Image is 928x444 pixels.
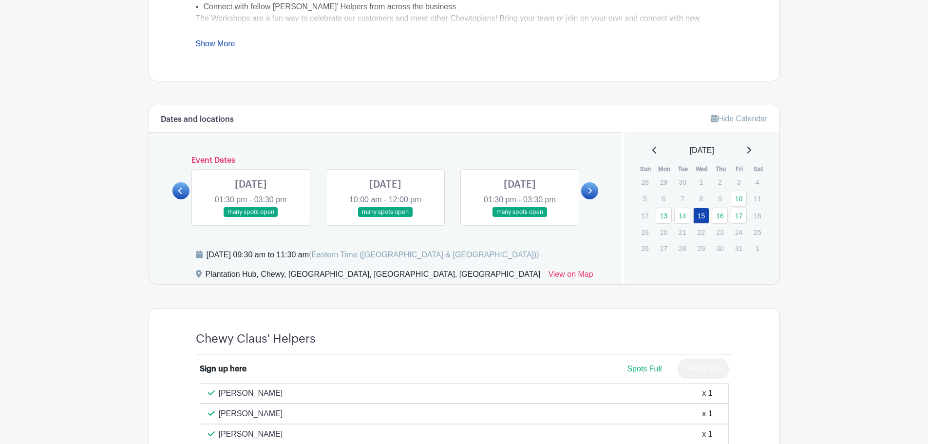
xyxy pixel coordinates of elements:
[196,39,235,52] a: Show More
[627,365,662,373] span: Spots Full
[731,191,747,207] a: 10
[712,241,728,256] p: 30
[200,363,246,375] div: Sign up here
[548,269,593,284] a: View on Map
[219,408,283,420] p: [PERSON_NAME]
[693,174,709,190] p: 1
[711,115,767,123] a: Hide Calendar
[637,241,653,256] p: 26
[702,387,712,399] div: x 1
[196,332,316,346] h4: Chewy Claus' Helpers
[749,164,768,174] th: Sat
[189,156,582,165] h6: Event Dates
[674,225,690,240] p: 21
[690,145,714,156] span: [DATE]
[207,249,539,261] div: [DATE] 09:30 am to 11:30 am
[749,174,765,190] p: 4
[161,115,234,124] h6: Dates and locations
[693,208,709,224] a: 15
[656,241,672,256] p: 27
[196,13,733,95] div: The Workshops are a fun way to celebrate our customers and meet other Chewtopians! Bring your tea...
[206,269,541,284] div: Plantation Hub, Chewy, [GEOGRAPHIC_DATA], [GEOGRAPHIC_DATA], [GEOGRAPHIC_DATA]
[674,208,690,224] a: 14
[656,208,672,224] a: 13
[693,164,712,174] th: Wed
[637,174,653,190] p: 28
[656,191,672,206] p: 6
[637,208,653,223] p: 12
[674,174,690,190] p: 30
[749,225,765,240] p: 25
[712,208,728,224] a: 16
[702,428,712,440] div: x 1
[656,225,672,240] p: 20
[731,174,747,190] p: 3
[730,164,749,174] th: Fri
[693,241,709,256] p: 29
[637,225,653,240] p: 19
[712,225,728,240] p: 23
[674,191,690,206] p: 7
[674,164,693,174] th: Tue
[656,174,672,190] p: 29
[204,1,733,13] li: Connect with fellow [PERSON_NAME]’ Helpers from across the business
[637,191,653,206] p: 5
[712,191,728,206] p: 9
[693,225,709,240] p: 22
[674,241,690,256] p: 28
[219,428,283,440] p: [PERSON_NAME]
[693,191,709,206] p: 8
[309,251,539,259] span: (Eastern Time ([GEOGRAPHIC_DATA] & [GEOGRAPHIC_DATA]))
[636,164,655,174] th: Sun
[712,174,728,190] p: 2
[655,164,674,174] th: Mon
[711,164,730,174] th: Thu
[731,225,747,240] p: 24
[731,241,747,256] p: 31
[731,208,747,224] a: 17
[749,191,765,206] p: 11
[219,387,283,399] p: [PERSON_NAME]
[702,408,712,420] div: x 1
[749,208,765,223] p: 18
[749,241,765,256] p: 1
